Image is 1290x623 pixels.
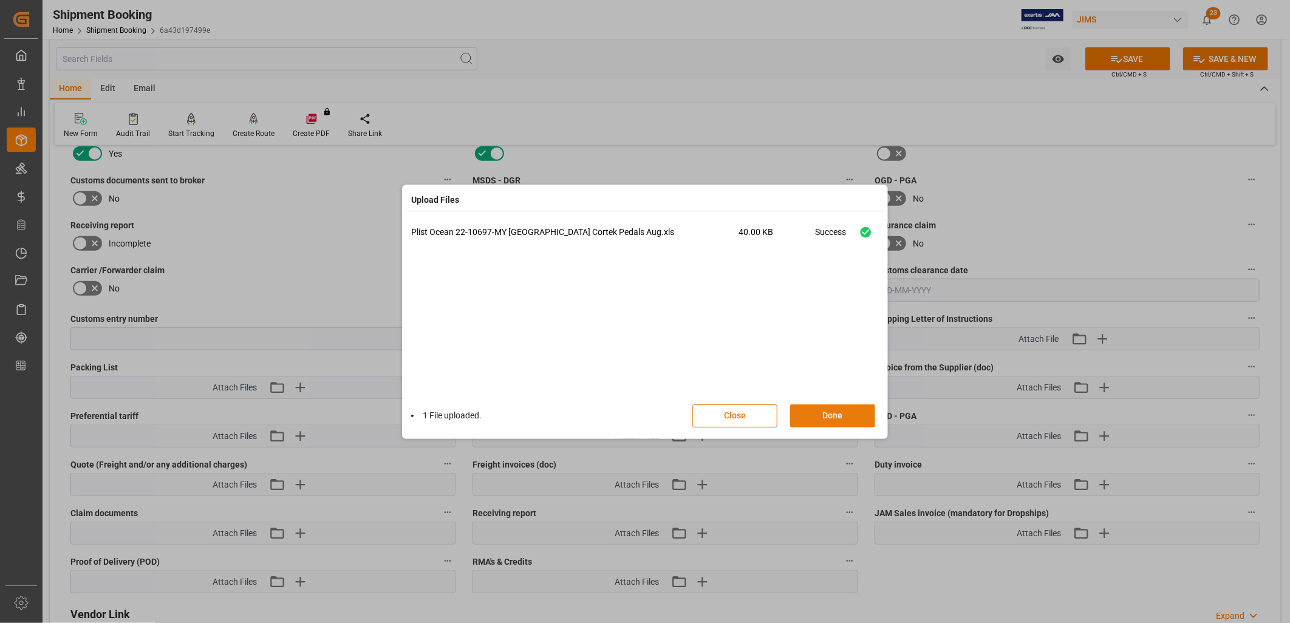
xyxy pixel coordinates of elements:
button: Close [692,404,777,427]
div: Success [815,226,846,247]
li: 1 File uploaded. [411,409,482,422]
p: Plist Ocean 22-10697-MY [GEOGRAPHIC_DATA] Cortek Pedals Aug.xls [411,226,739,239]
button: Done [790,404,875,427]
h4: Upload Files [411,194,459,206]
span: 40.00 KB [739,226,815,247]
